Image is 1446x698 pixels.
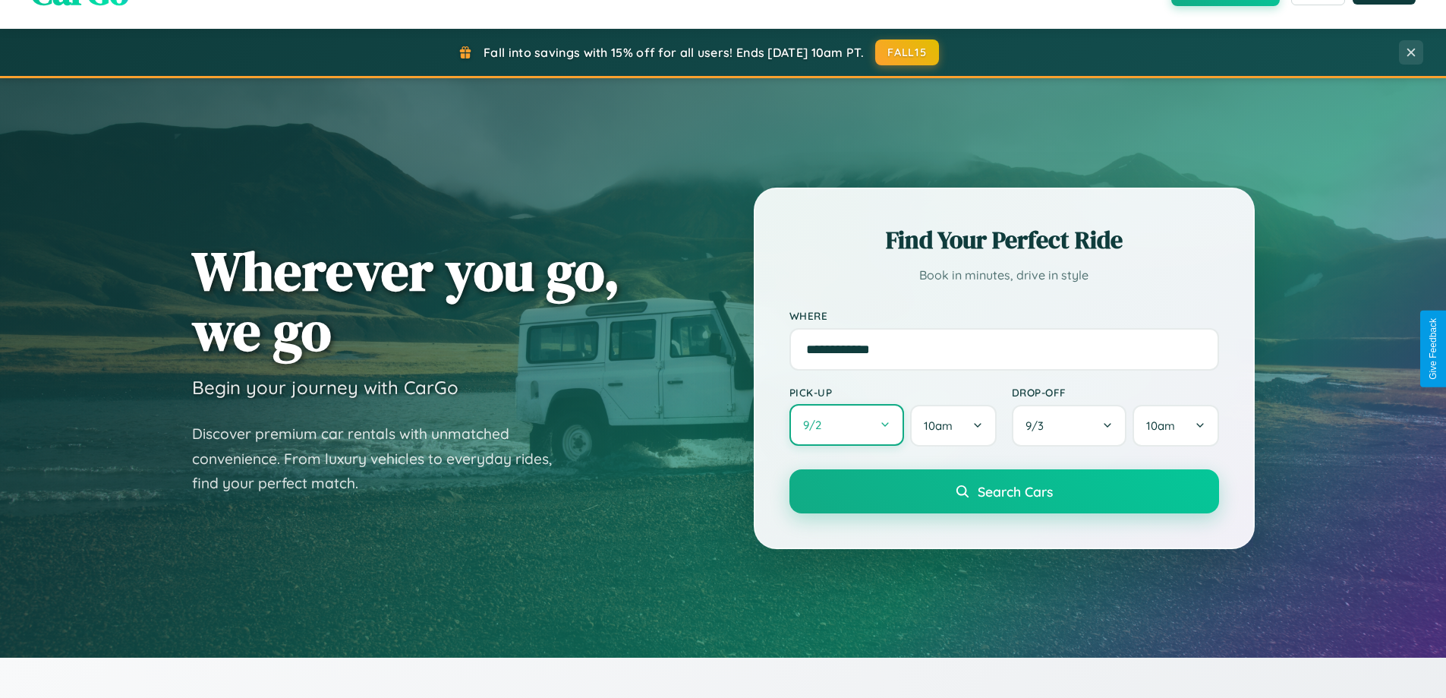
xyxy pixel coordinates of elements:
button: 10am [1133,405,1218,447]
button: 9/2 [789,404,905,446]
p: Book in minutes, drive in style [789,264,1219,286]
p: Discover premium car rentals with unmatched convenience. From luxury vehicles to everyday rides, ... [192,422,572,496]
button: 9/3 [1012,405,1127,447]
button: 10am [910,405,996,447]
div: Give Feedback [1428,318,1438,380]
span: 9 / 3 [1025,418,1051,433]
span: 10am [924,418,953,433]
h1: Wherever you go, we go [192,241,620,361]
span: 9 / 2 [803,418,829,432]
span: 10am [1146,418,1175,433]
span: Search Cars [978,483,1053,500]
label: Pick-up [789,386,997,399]
label: Where [789,309,1219,322]
h3: Begin your journey with CarGo [192,376,458,399]
label: Drop-off [1012,386,1219,399]
span: Fall into savings with 15% off for all users! Ends [DATE] 10am PT. [484,45,864,60]
button: FALL15 [875,39,939,65]
h2: Find Your Perfect Ride [789,223,1219,257]
button: Search Cars [789,469,1219,513]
